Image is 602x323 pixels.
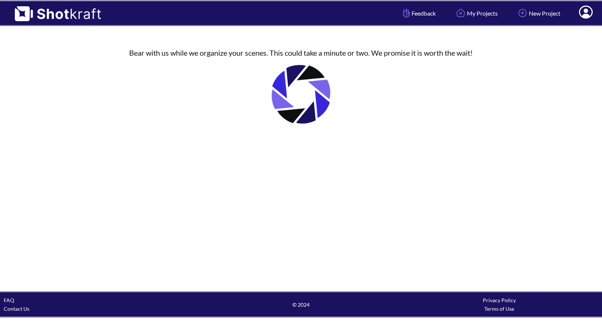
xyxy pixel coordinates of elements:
[516,7,529,19] img: Add Icon
[454,7,467,19] img: Home Icon
[202,300,400,309] span: © 2024
[4,297,14,303] a: FAQ
[400,296,598,304] div: Privacy Policy
[449,3,503,23] a: My Projects
[511,3,566,23] a: New Project
[401,7,412,19] img: Hand Icon
[400,304,598,313] div: Terms of Use
[264,57,338,131] img: Loading..
[401,9,436,17] span: Feedback
[4,306,29,312] a: Contact Us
